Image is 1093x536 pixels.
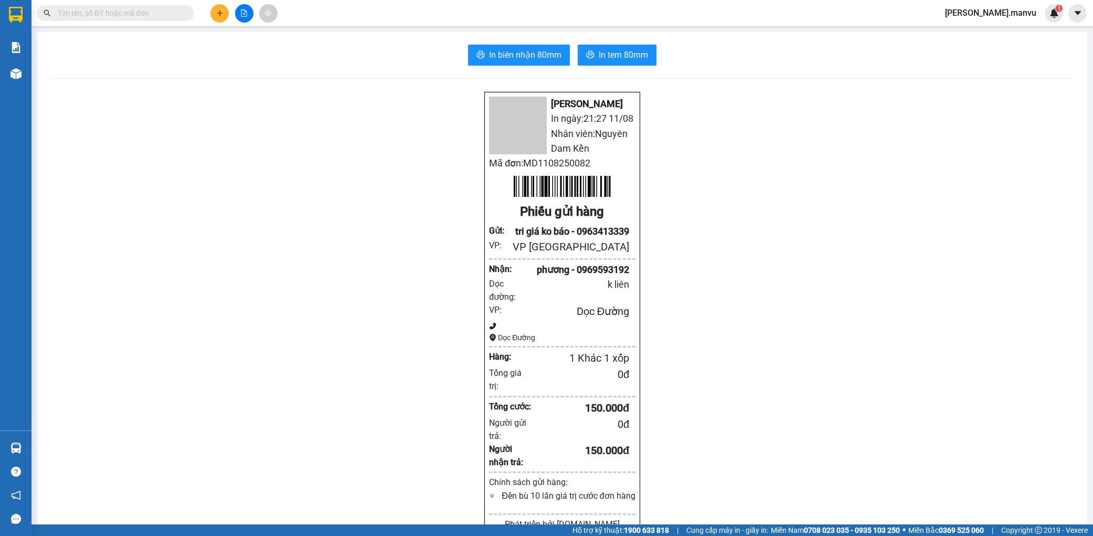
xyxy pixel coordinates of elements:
[44,9,51,17] span: search
[526,277,629,292] div: k liên
[624,526,669,534] strong: 1900 633 818
[240,9,248,17] span: file-add
[507,224,629,239] div: tri giá ko báo - 0963413339
[489,400,532,413] div: Tổng cước:
[489,476,635,489] div: Chính sách gửi hàng:
[771,524,900,536] span: Miền Nam
[1057,5,1060,12] span: 1
[489,224,507,237] div: Gửi :
[939,526,984,534] strong: 0369 525 060
[9,7,23,23] img: logo-vxr
[532,400,629,416] div: 150.000 đ
[489,518,635,531] div: Phát triển bởi [DOMAIN_NAME]
[992,524,993,536] span: |
[58,7,182,19] input: Tìm tên, số ĐT hoặc mã đơn
[10,68,22,79] img: warehouse-icon
[1035,527,1042,534] span: copyright
[11,490,21,500] span: notification
[468,45,570,66] button: printerIn biên nhận 80mm
[1055,5,1063,12] sup: 1
[489,443,532,469] div: Người nhận trả:
[532,416,629,433] div: 0 đ
[489,334,496,341] span: environment
[489,366,532,393] div: Tổng giá trị:
[532,443,629,459] div: 150.000 đ
[11,467,21,477] span: question-circle
[10,42,22,53] img: solution-icon
[264,9,272,17] span: aim
[489,127,635,156] li: Nhân viên: Nguyên Dam Kền
[489,111,635,126] li: In ngày: 21:27 11/08
[489,322,496,330] span: phone
[1068,4,1087,23] button: caret-down
[489,202,635,222] div: Phiếu gửi hàng
[210,4,229,23] button: plus
[937,6,1045,19] span: [PERSON_NAME].manvu
[507,239,629,255] div: VP [GEOGRAPHIC_DATA]
[686,524,768,536] span: Cung cấp máy in - giấy in:
[500,489,635,502] li: Đền bù 10 lần giá trị cước đơn hàng
[489,48,561,61] span: In biên nhận 80mm
[519,350,629,366] div: 1 Khác 1 xốp
[259,4,278,23] button: aim
[903,528,906,532] span: ⚪️
[489,239,507,252] div: VP:
[489,156,635,171] li: Mã đơn: MD1108250082
[1049,8,1059,18] img: icon-new-feature
[677,524,678,536] span: |
[489,416,532,443] div: Người gửi trả:
[532,366,629,383] div: 0 đ
[489,97,635,111] li: [PERSON_NAME]
[476,50,485,60] span: printer
[586,50,595,60] span: printer
[578,45,656,66] button: printerIn tem 80mm
[489,332,635,343] div: Dọc Đường
[216,9,224,17] span: plus
[235,4,253,23] button: file-add
[489,303,507,317] div: VP:
[11,514,21,524] span: message
[489,350,519,363] div: Hàng:
[572,524,669,536] span: Hỗ trợ kỹ thuật:
[599,48,648,61] span: In tem 80mm
[10,443,22,454] img: warehouse-icon
[908,524,984,536] span: Miền Bắc
[489,262,507,276] div: Nhận :
[507,262,629,277] div: phương - 0969593192
[804,526,900,534] strong: 0708 023 035 - 0935 103 250
[507,303,629,320] div: Dọc Đường
[489,277,526,303] div: Dọc đường:
[1073,8,1083,18] span: caret-down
